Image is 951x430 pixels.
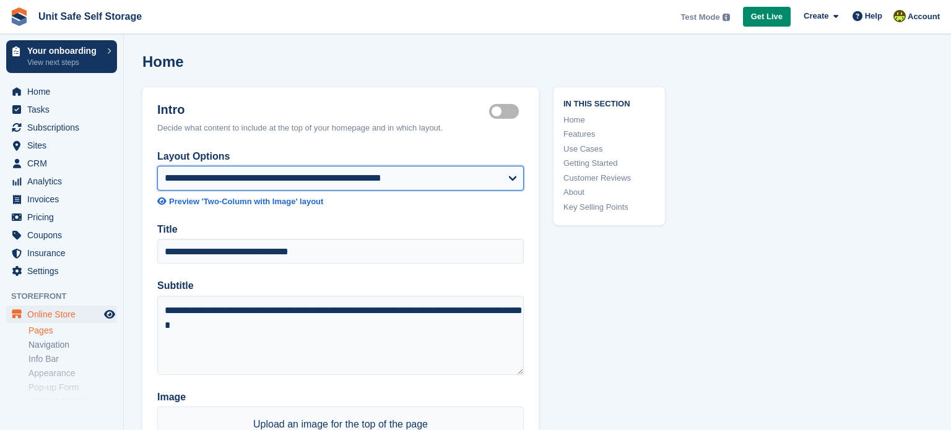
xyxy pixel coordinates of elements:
[28,353,117,365] a: Info Bar
[27,244,102,262] span: Insurance
[6,173,117,190] a: menu
[27,306,102,323] span: Online Store
[563,114,655,126] a: Home
[563,186,655,199] a: About
[27,119,102,136] span: Subscriptions
[11,290,123,303] span: Storefront
[563,201,655,213] a: Key Selling Points
[157,222,524,237] label: Title
[751,11,783,23] span: Get Live
[157,278,524,293] label: Subtitle
[27,83,102,100] span: Home
[563,143,655,155] a: Use Cases
[27,46,101,55] p: Your onboarding
[6,209,117,226] a: menu
[893,10,906,22] img: Jeff Bodenmuller
[804,10,828,22] span: Create
[489,111,524,113] label: Hero section active
[6,137,117,154] a: menu
[6,101,117,118] a: menu
[157,196,524,208] a: Preview 'Two-Column with Image' layout
[28,325,117,337] a: Pages
[28,339,117,351] a: Navigation
[157,390,524,405] label: Image
[6,191,117,208] a: menu
[27,173,102,190] span: Analytics
[27,101,102,118] span: Tasks
[908,11,940,23] span: Account
[6,244,117,262] a: menu
[6,40,117,73] a: Your onboarding View next steps
[743,7,791,27] a: Get Live
[865,10,882,22] span: Help
[157,102,489,117] h2: Intro
[6,83,117,100] a: menu
[27,57,101,68] p: View next steps
[10,7,28,26] img: stora-icon-8386f47178a22dfd0bd8f6a31ec36ba5ce8667c1dd55bd0f319d3a0aa187defe.svg
[6,155,117,172] a: menu
[142,53,184,70] h1: Home
[169,196,323,208] div: Preview 'Two-Column with Image' layout
[563,128,655,140] a: Features
[28,368,117,379] a: Appearance
[6,119,117,136] a: menu
[27,226,102,244] span: Coupons
[27,262,102,280] span: Settings
[28,382,117,393] a: Pop-up Form
[28,396,117,408] a: Contact Details
[157,149,524,164] label: Layout Options
[6,226,117,244] a: menu
[563,172,655,184] a: Customer Reviews
[102,307,117,322] a: Preview store
[563,97,655,109] span: In this section
[6,306,117,323] a: menu
[27,155,102,172] span: CRM
[33,6,147,27] a: Unit Safe Self Storage
[27,209,102,226] span: Pricing
[723,14,730,21] img: icon-info-grey-7440780725fd019a000dd9b08b2336e03edf1995a4989e88bcd33f0948082b44.svg
[680,11,719,24] span: Test Mode
[157,122,524,134] div: Decide what content to include at the top of your homepage and in which layout.
[563,157,655,170] a: Getting Started
[6,262,117,280] a: menu
[27,191,102,208] span: Invoices
[27,137,102,154] span: Sites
